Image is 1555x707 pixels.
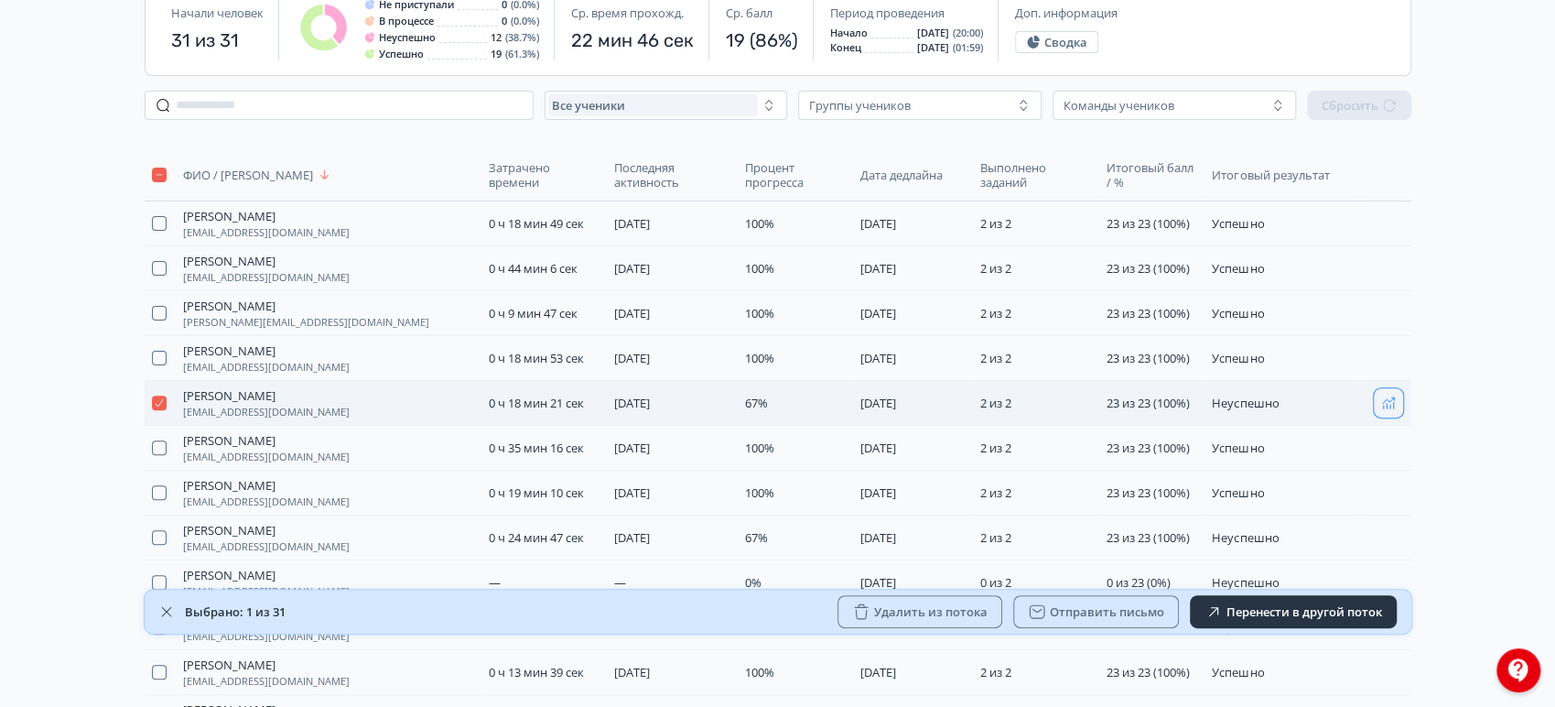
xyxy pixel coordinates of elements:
span: Успешно [1212,260,1264,277]
span: [DATE] [614,350,650,366]
span: 0 ч 19 мин 10 сек [489,484,584,501]
span: Успешно [1212,664,1264,680]
button: [PERSON_NAME][EMAIL_ADDRESS][DOMAIN_NAME] [183,568,350,597]
button: Затрачено времени [489,157,599,193]
span: Выполнено заданий [980,160,1088,190]
span: [DATE] [860,484,896,501]
span: Успешно [379,49,424,60]
span: (01:59) [953,42,983,53]
span: Конец [830,42,861,53]
span: 0% [745,574,761,591]
span: 100% [745,350,774,366]
span: 23 из 23 (100%) [1107,664,1190,680]
span: [DATE] [860,305,896,321]
span: Доп. информация [1015,5,1118,20]
span: Последняя активность [614,160,727,190]
button: [PERSON_NAME][EMAIL_ADDRESS][DOMAIN_NAME] [183,523,350,552]
span: [EMAIL_ADDRESS][DOMAIN_NAME] [183,451,350,462]
span: Успешно [1212,440,1264,456]
span: Успешно [1212,350,1264,366]
span: [DATE] [614,440,650,456]
span: [DATE] [860,529,896,546]
button: ФИО / [PERSON_NAME] [183,164,335,186]
span: [PERSON_NAME] [183,523,275,538]
span: [DATE] [614,484,650,501]
span: 22 мин 46 сек [571,27,694,53]
span: 0 ч 35 мин 16 сек [489,440,584,456]
span: 19 (86%) [726,27,798,53]
button: [PERSON_NAME][EMAIL_ADDRESS][DOMAIN_NAME] [183,209,350,238]
span: (61.3%) [505,49,539,60]
span: 2 из 2 [980,529,1011,546]
span: [EMAIL_ADDRESS][DOMAIN_NAME] [183,272,350,283]
span: [DATE] [860,574,896,591]
span: [PERSON_NAME] [183,568,275,582]
button: [PERSON_NAME][EMAIL_ADDRESS][DOMAIN_NAME] [183,388,350,418]
button: [PERSON_NAME][EMAIL_ADDRESS][DOMAIN_NAME] [183,433,350,462]
span: 0 из 2 [980,574,1011,591]
span: Процент прогресса [745,160,841,190]
div: Группы учеников [809,98,911,113]
span: 23 из 23 (100%) [1107,395,1190,411]
span: Неуспешно [1212,529,1279,546]
span: 23 из 23 (100%) [1107,484,1190,501]
button: Перенести в другой поток [1190,595,1397,628]
span: Начали человек [171,5,264,20]
span: [DATE] [917,27,949,38]
span: [PERSON_NAME] [183,209,275,223]
button: [PERSON_NAME][PERSON_NAME][EMAIL_ADDRESS][DOMAIN_NAME] [183,299,429,328]
span: [EMAIL_ADDRESS][DOMAIN_NAME] [183,631,350,642]
span: 2 из 2 [980,260,1011,277]
button: Все ученики [545,91,788,120]
span: [DATE] [860,215,896,232]
button: Последняя активность [614,157,730,193]
span: 2 из 2 [980,484,1011,501]
span: ФИО / [PERSON_NAME] [183,168,313,182]
span: 2 из 2 [980,664,1011,680]
span: 2 из 2 [980,305,1011,321]
button: [PERSON_NAME][EMAIL_ADDRESS][DOMAIN_NAME] [183,254,350,283]
span: Ср. время прохожд. [571,5,684,20]
span: [PERSON_NAME] [183,254,275,268]
button: Удалить из потока [837,595,1002,628]
span: 23 из 23 (100%) [1107,529,1190,546]
span: 0 ч 24 мин 47 сек [489,529,584,546]
span: Итоговый балл / % [1107,160,1193,190]
span: [EMAIL_ADDRESS][DOMAIN_NAME] [183,541,350,552]
span: 100% [745,484,774,501]
span: — [614,574,626,591]
span: 0 ч 18 мин 49 сек [489,215,584,232]
span: Сводка [1044,35,1087,49]
span: 0 ч 9 мин 47 сек [489,305,578,321]
span: 23 из 23 (100%) [1107,260,1190,277]
button: Команды учеников [1053,91,1296,120]
button: Дата дедлайна [860,164,946,186]
span: [DATE] [917,42,949,53]
span: 100% [745,664,774,680]
span: Неуспешно [379,32,436,43]
button: Отправить письмо [1013,595,1179,628]
span: 23 из 23 (100%) [1107,305,1190,321]
span: [DATE] [614,529,650,546]
span: [DATE] [614,664,650,680]
span: 12 [491,32,502,43]
span: [PERSON_NAME] [183,343,275,358]
span: Неуспешно [1212,574,1279,591]
button: [PERSON_NAME][EMAIL_ADDRESS][DOMAIN_NAME] [183,478,350,507]
span: [PERSON_NAME] [183,433,275,448]
span: [EMAIL_ADDRESS][DOMAIN_NAME] [183,586,350,597]
span: [PERSON_NAME] [183,478,275,493]
div: Команды учеников [1064,98,1174,113]
span: 67% [745,395,768,411]
span: 0 ч 18 мин 53 сек [489,350,584,366]
button: Сводка [1015,31,1098,53]
button: Процент прогресса [745,157,845,193]
span: [EMAIL_ADDRESS][DOMAIN_NAME] [183,407,350,418]
span: [DATE] [860,350,896,366]
span: (20:00) [953,27,983,38]
span: 31 из 31 [171,27,264,53]
span: В процессе [379,16,434,27]
button: [PERSON_NAME][EMAIL_ADDRESS][DOMAIN_NAME] [183,658,350,687]
span: 0 ч 13 мин 39 сек [489,664,584,680]
span: [DATE] [860,664,896,680]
